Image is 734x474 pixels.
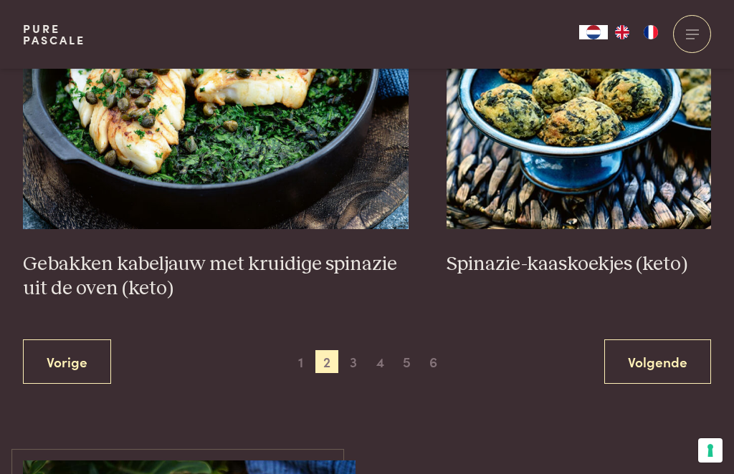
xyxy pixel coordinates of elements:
[579,25,608,39] div: Language
[23,252,409,301] h3: Gebakken kabeljauw met kruidige spinazie uit de oven (keto)
[369,350,392,373] span: 4
[342,350,365,373] span: 3
[637,25,665,39] a: FR
[422,350,445,373] span: 6
[579,25,608,39] a: NL
[23,23,85,46] a: PurePascale
[396,350,419,373] span: 5
[579,25,665,39] aside: Language selected: Nederlands
[289,350,312,373] span: 1
[608,25,665,39] ul: Language list
[447,252,711,277] h3: Spinazie-kaaskoekjes (keto)
[698,438,723,463] button: Uw voorkeuren voor toestemming voor trackingtechnologieën
[608,25,637,39] a: EN
[604,339,711,384] a: Volgende
[315,350,338,373] span: 2
[23,339,111,384] a: Vorige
